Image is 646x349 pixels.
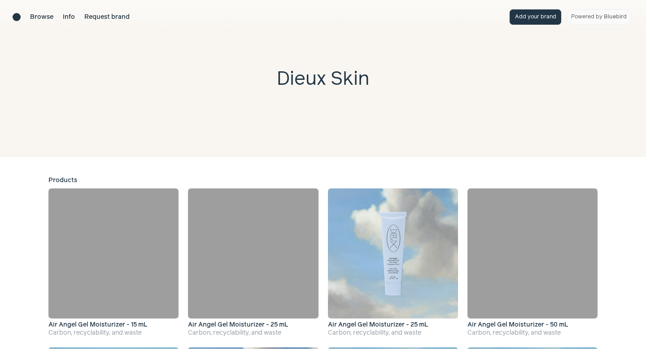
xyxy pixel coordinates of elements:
[188,322,293,328] h3: Air Angel Gel Moisturizer - 25 mL
[63,13,75,22] a: Info
[328,322,433,328] h3: Air Angel Gel Moisturizer - 25 mL
[48,188,179,338] a: Air Angel Gel Moisturizer - 15 mL Air Angel Gel Moisturizer - 15 mL Carbon, recyclability, and waste
[467,328,598,338] h4: Carbon, recyclability, and waste
[604,14,627,20] span: Bluebird
[510,9,561,25] button: Add your brand
[48,328,179,338] h4: Carbon, recyclability, and waste
[328,328,458,338] h4: Carbon, recyclability, and waste
[328,188,458,318] img: Air Angel Gel Moisturizer - 25 mL
[566,9,632,25] a: Powered by Bluebird
[328,188,458,338] a: Air Angel Gel Moisturizer - 25 mL Air Angel Gel Moisturizer - 25 mL Carbon, recyclability, and waste
[48,322,153,328] h3: Air Angel Gel Moisturizer - 15 mL
[467,188,598,338] a: Air Angel Gel Moisturizer - 50 mL Air Angel Gel Moisturizer - 50 mL Carbon, recyclability, and waste
[30,13,53,22] a: Browse
[84,13,130,22] a: Request brand
[48,176,598,185] h2: Products
[188,188,318,338] a: Air Angel Gel Moisturizer - 25 mL Air Angel Gel Moisturizer - 25 mL Carbon, recyclability, and waste
[13,13,21,21] a: Brand directory home
[188,328,318,338] h4: Carbon, recyclability, and waste
[467,322,573,328] h3: Air Angel Gel Moisturizer - 50 mL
